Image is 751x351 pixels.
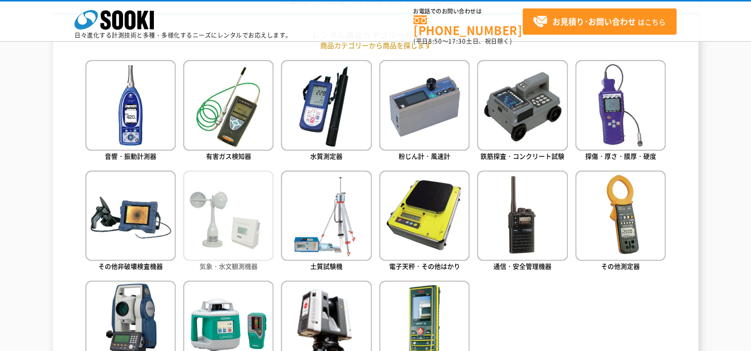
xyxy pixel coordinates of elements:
[428,37,442,46] span: 8:50
[183,171,273,273] a: 気象・水文観測機器
[183,60,273,150] img: 有害ガス検知器
[98,261,163,271] span: その他非破壊検査機器
[575,60,666,163] a: 探傷・厚さ・膜厚・硬度
[413,8,523,14] span: お電話でのお問い合わせは
[379,171,470,261] img: 電子天秤・その他はかり
[575,60,666,150] img: 探傷・厚さ・膜厚・硬度
[200,261,258,271] span: 気象・水文観測機器
[523,8,677,35] a: お見積り･お問い合わせはこちら
[206,151,251,161] span: 有害ガス検知器
[74,32,292,38] p: 日々進化する計測技術と多種・多様化するニーズにレンタルでお応えします。
[105,151,156,161] span: 音響・振動計測器
[379,60,470,150] img: 粉じん計・風速計
[477,60,567,150] img: 鉄筋探査・コンクリート試験
[448,37,466,46] span: 17:30
[389,261,460,271] span: 電子天秤・その他はかり
[281,60,371,163] a: 水質測定器
[480,151,564,161] span: 鉄筋探査・コンクリート試験
[281,171,371,273] a: 土質試験機
[493,261,551,271] span: 通信・安全管理機器
[183,60,273,163] a: 有害ガス検知器
[477,60,567,163] a: 鉄筋探査・コンクリート試験
[477,171,567,261] img: 通信・安全管理機器
[85,171,176,273] a: その他非破壊検査機器
[379,60,470,163] a: 粉じん計・風速計
[413,37,512,46] span: (平日 ～ 土日、祝日除く)
[310,151,342,161] span: 水質測定器
[399,151,450,161] span: 粉じん計・風速計
[552,15,636,27] strong: お見積り･お問い合わせ
[183,171,273,261] img: 気象・水文観測機器
[533,14,666,29] span: はこちら
[281,171,371,261] img: 土質試験機
[477,171,567,273] a: 通信・安全管理機器
[575,171,666,261] img: その他測定器
[575,171,666,273] a: その他測定器
[413,15,523,36] a: [PHONE_NUMBER]
[601,261,640,271] span: その他測定器
[85,60,176,150] img: 音響・振動計測器
[310,261,342,271] span: 土質試験機
[85,60,176,163] a: 音響・振動計測器
[85,171,176,261] img: その他非破壊検査機器
[281,60,371,150] img: 水質測定器
[585,151,656,161] span: 探傷・厚さ・膜厚・硬度
[379,171,470,273] a: 電子天秤・その他はかり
